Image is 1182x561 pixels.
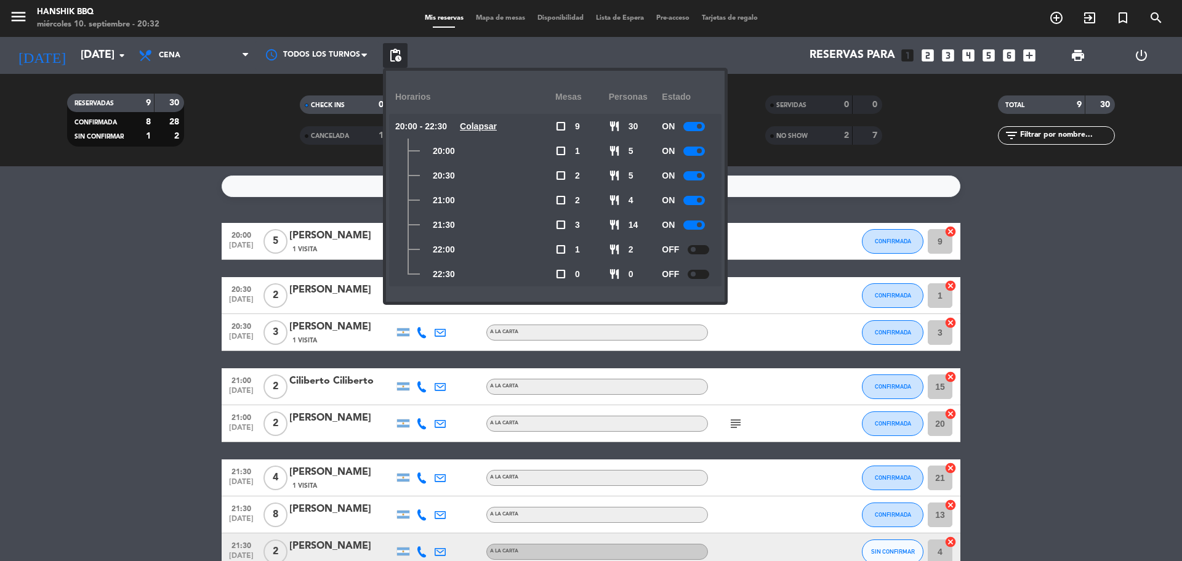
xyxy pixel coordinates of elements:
strong: 9 [146,99,151,107]
span: A LA CARTA [490,512,518,517]
span: CONFIRMADA [875,511,911,518]
span: A LA CARTA [490,475,518,480]
i: cancel [944,408,957,420]
button: CONFIRMADA [862,411,923,436]
i: looks_3 [940,47,956,63]
span: 5 [263,229,287,254]
button: CONFIRMADA [862,466,923,490]
div: personas [609,80,662,114]
span: 20:30 [226,281,257,296]
span: 2 [263,411,287,436]
span: SIN CONFIRMAR [74,134,124,140]
span: CHECK INS [311,102,345,108]
strong: 2 [844,131,849,140]
i: subject [728,416,743,431]
i: turned_in_not [1116,10,1130,25]
i: cancel [944,462,957,474]
span: 4 [263,466,287,490]
i: cancel [944,280,957,292]
span: Mis reservas [419,15,470,22]
span: 2 [263,283,287,308]
span: 21:30 [226,538,257,552]
div: [PERSON_NAME] [289,282,394,298]
i: cancel [944,371,957,383]
span: CONFIRMADA [74,119,117,126]
span: check_box_outline_blank [555,268,566,280]
span: A LA CARTA [490,421,518,426]
div: [PERSON_NAME] [289,501,394,517]
span: 2 [575,193,580,208]
i: looks_5 [981,47,997,63]
span: 0 [629,267,633,281]
span: ON [662,144,675,158]
u: Colapsar [460,121,497,131]
input: Filtrar por nombre... [1019,129,1114,142]
span: 2 [263,374,287,399]
div: Mesas [555,80,609,114]
span: Reservas para [810,49,895,62]
div: [PERSON_NAME] [289,464,394,480]
span: check_box_outline_blank [555,195,566,206]
i: search [1149,10,1164,25]
i: exit_to_app [1082,10,1097,25]
div: LOG OUT [1109,37,1173,74]
span: CONFIRMADA [875,292,911,299]
span: 20:00 [433,144,455,158]
span: [DATE] [226,333,257,347]
span: OFF [662,243,679,257]
button: CONFIRMADA [862,229,923,254]
span: Disponibilidad [531,15,590,22]
span: 4 [629,193,633,208]
span: 20:30 [226,318,257,333]
span: 2 [575,169,580,183]
span: check_box_outline_blank [555,244,566,255]
span: pending_actions [388,48,403,63]
span: OFF [662,267,679,281]
i: power_settings_new [1134,48,1149,63]
span: [DATE] [226,424,257,438]
span: A LA CARTA [490,384,518,389]
span: check_box_outline_blank [555,170,566,181]
div: Horarios [395,80,555,114]
span: ON [662,218,675,232]
span: ON [662,193,675,208]
div: Ciliberto Ciliberto [289,373,394,389]
span: 0 [575,267,580,281]
div: [PERSON_NAME] [289,410,394,426]
span: CONFIRMADA [875,420,911,427]
span: [DATE] [226,296,257,310]
span: 22:00 [433,243,455,257]
i: cancel [944,499,957,511]
span: ON [662,169,675,183]
i: add_box [1021,47,1037,63]
span: TOTAL [1005,102,1024,108]
span: CONFIRMADA [875,383,911,390]
span: SERVIDAS [776,102,806,108]
strong: 1 [379,131,384,140]
span: CONFIRMADA [875,474,911,481]
span: SIN CONFIRMAR [871,548,915,555]
i: add_circle_outline [1049,10,1064,25]
span: A LA CARTA [490,549,518,554]
span: 1 [575,144,580,158]
div: [PERSON_NAME] [289,319,394,335]
span: NO SHOW [776,133,808,139]
span: A LA CARTA [490,329,518,334]
i: menu [9,7,28,26]
strong: 30 [1100,100,1112,109]
span: 21:00 [226,410,257,424]
strong: 1 [146,132,151,140]
span: print [1071,48,1085,63]
strong: 8 [146,118,151,126]
span: RESERVADAS [74,100,114,107]
strong: 28 [169,118,182,126]
span: 21:00 [433,193,455,208]
span: restaurant [609,244,620,255]
span: ON [662,119,675,134]
span: 14 [629,218,638,232]
span: restaurant [609,170,620,181]
i: looks_one [899,47,915,63]
div: [PERSON_NAME] [289,228,394,244]
span: 1 Visita [292,481,317,491]
strong: 2 [174,132,182,140]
